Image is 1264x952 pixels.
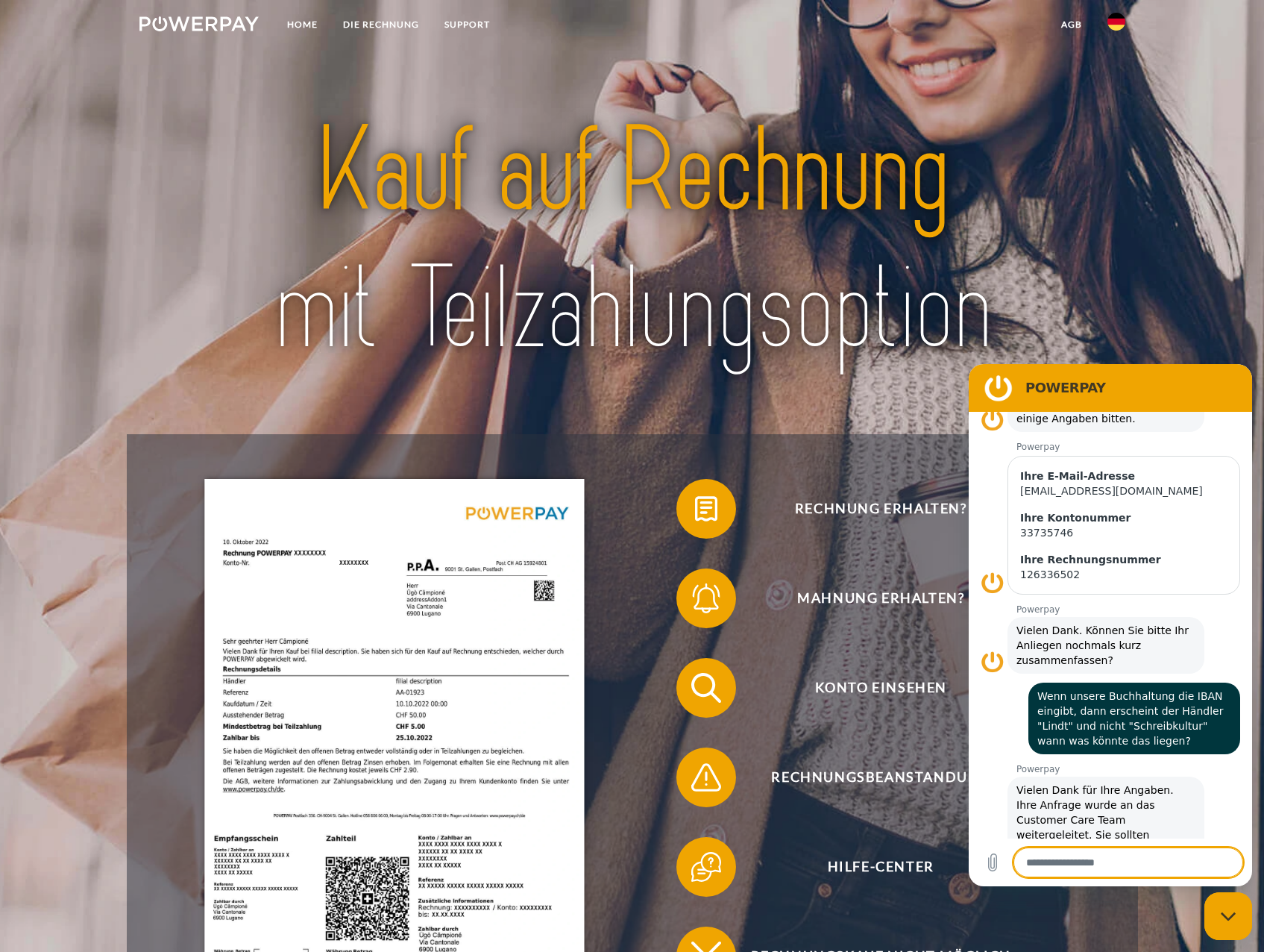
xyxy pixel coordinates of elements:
[698,658,1063,718] span: Konto einsehen
[688,490,725,527] img: qb_bill.svg
[1048,11,1095,38] a: agb
[274,11,330,38] a: Home
[676,748,1064,807] button: Rechnungsbeanstandung
[969,364,1252,886] iframe: Messaging-Fenster
[676,658,1064,718] button: Konto einsehen
[48,419,227,523] span: Vielen Dank für Ihre Angaben. Ihre Anfrage wurde an das Customer Care Team weitergeleitet. Sie so...
[1204,892,1252,940] iframe: Schaltfläche zum Öffnen des Messaging-Fensters; Konversation läuft
[688,580,725,617] img: qb_bell.svg
[9,483,39,513] button: Datei hochladen
[676,479,1064,539] button: Rechnung erhalten?
[698,569,1063,628] span: Mahnung erhalten?
[688,669,725,707] img: qb_search.svg
[688,759,725,796] img: qb_warning.svg
[330,11,432,38] a: DIE RECHNUNG
[139,16,260,31] img: logo-powerpay-white.svg
[676,837,1064,897] button: Hilfe-Center
[698,479,1063,539] span: Rechnung erhalten?
[1107,13,1125,31] img: de
[688,848,725,886] img: qb_help.svg
[698,837,1063,897] span: Hilfe-Center
[188,95,1077,385] img: title-powerpay_de.svg
[698,748,1063,807] span: Rechnungsbeanstandung
[676,569,1064,628] button: Mahnung erhalten?
[432,11,503,38] a: SUPPORT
